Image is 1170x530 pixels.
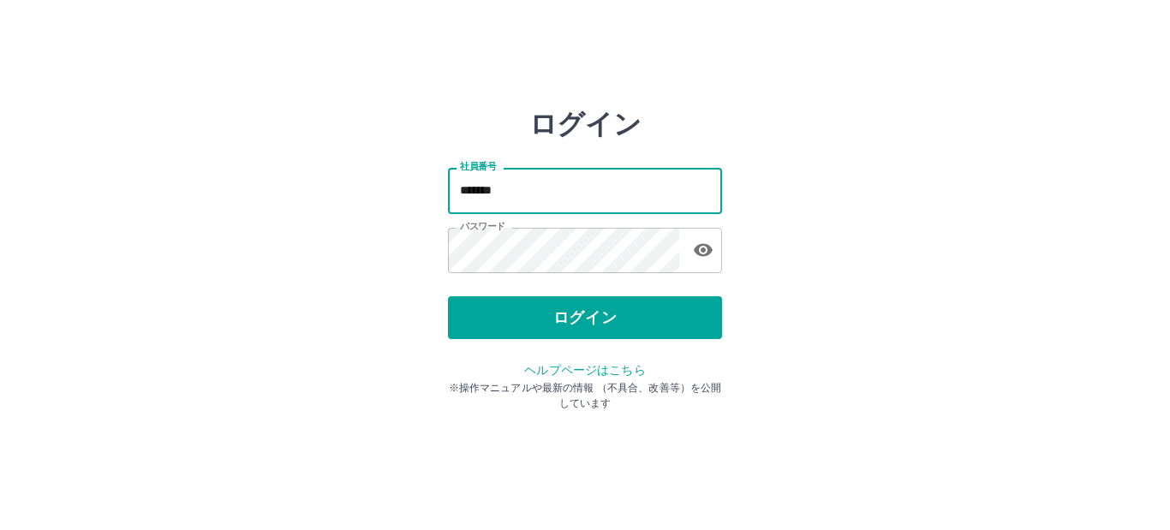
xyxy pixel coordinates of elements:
p: ※操作マニュアルや最新の情報 （不具合、改善等）を公開しています [448,380,722,411]
label: 社員番号 [460,160,496,173]
button: ログイン [448,296,722,339]
a: ヘルプページはこちら [524,363,645,377]
label: パスワード [460,220,505,233]
h2: ログイン [529,108,642,140]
